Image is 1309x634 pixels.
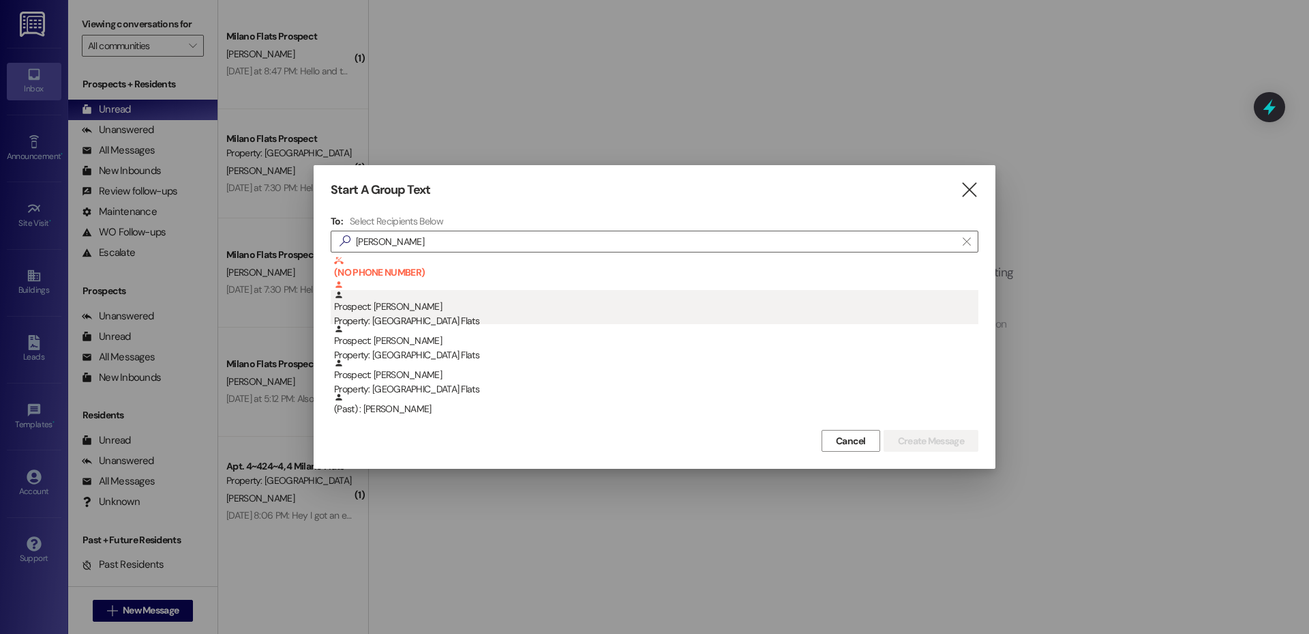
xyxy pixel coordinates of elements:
[334,234,356,248] i: 
[334,256,978,319] div: Prospect: [PERSON_NAME]
[334,392,978,416] div: (Past) : [PERSON_NAME]
[822,430,880,452] button: Cancel
[960,183,978,197] i: 
[331,256,978,290] div: (NO PHONE NUMBER) Prospect: [PERSON_NAME]Property: [GEOGRAPHIC_DATA] Flats
[334,256,978,278] b: (NO PHONE NUMBER)
[331,392,978,427] div: (Past) : [PERSON_NAME]
[331,290,978,324] div: Prospect: [PERSON_NAME]Property: [GEOGRAPHIC_DATA] Flats
[331,182,430,198] h3: Start A Group Text
[350,215,443,227] h4: Select Recipients Below
[334,290,978,329] div: Prospect: [PERSON_NAME]
[956,231,978,252] button: Clear text
[334,348,978,362] div: Property: [GEOGRAPHIC_DATA] Flats
[334,314,978,328] div: Property: [GEOGRAPHIC_DATA] Flats
[836,434,866,448] span: Cancel
[334,382,978,397] div: Property: [GEOGRAPHIC_DATA] Flats
[331,215,343,227] h3: To:
[898,434,964,448] span: Create Message
[884,430,978,452] button: Create Message
[331,358,978,392] div: Prospect: [PERSON_NAME]Property: [GEOGRAPHIC_DATA] Flats
[356,232,956,251] input: Search for any contact or apartment
[334,358,978,397] div: Prospect: [PERSON_NAME]
[963,236,970,247] i: 
[334,324,978,363] div: Prospect: [PERSON_NAME]
[331,324,978,358] div: Prospect: [PERSON_NAME]Property: [GEOGRAPHIC_DATA] Flats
